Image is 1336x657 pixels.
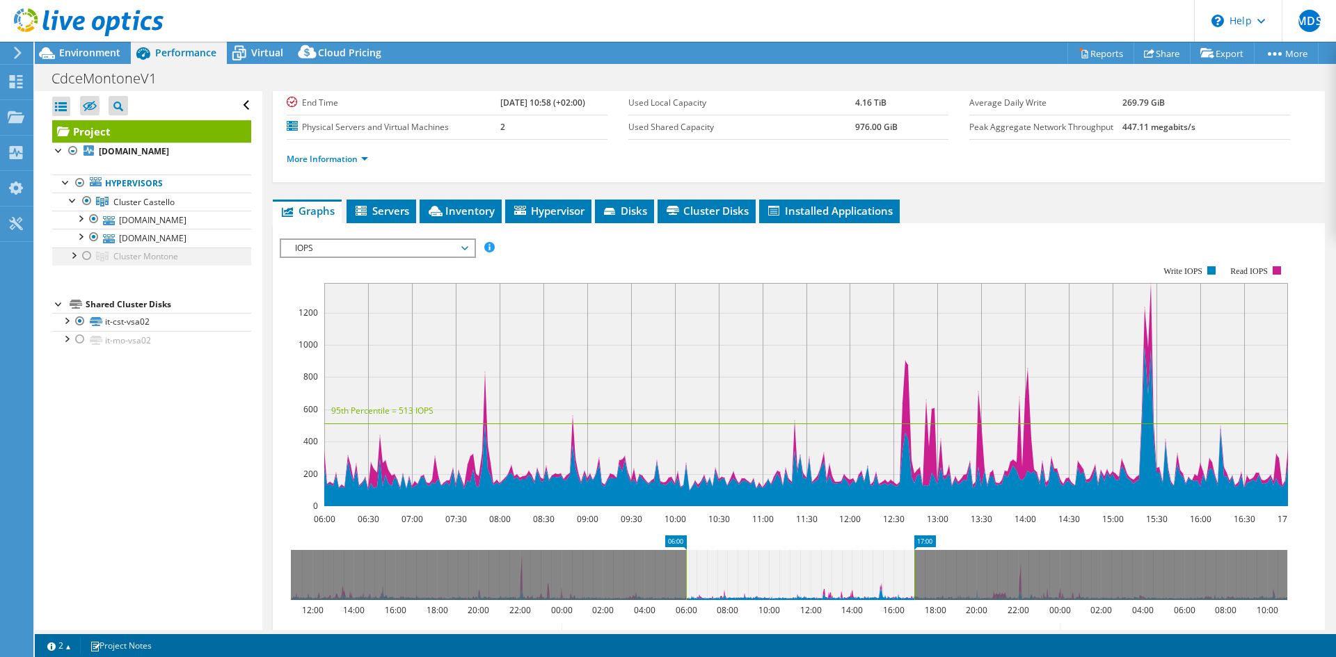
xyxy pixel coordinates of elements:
text: 16:00 [1190,513,1211,525]
span: Disks [602,204,647,218]
text: 02:00 [1090,604,1112,616]
span: Environment [59,46,120,59]
label: Used Local Capacity [628,96,855,110]
text: 04:00 [634,604,655,616]
text: 15:00 [1102,513,1124,525]
text: 1000 [299,339,318,350]
a: Export [1190,42,1255,64]
text: 06:00 [676,604,697,616]
text: 200 [303,468,318,480]
b: 976.00 GiB [855,121,898,133]
text: 14:00 [841,604,863,616]
label: Physical Servers and Virtual Machines [287,120,500,134]
a: [DOMAIN_NAME] [52,229,251,247]
a: Share [1134,42,1191,64]
text: 12:00 [302,604,324,616]
text: 0 [313,500,318,512]
span: Performance [155,46,216,59]
text: Read IOPS [1231,266,1269,276]
text: 11:00 [752,513,774,525]
text: 07:30 [445,513,467,525]
text: 00:00 [551,604,573,616]
text: 12:00 [839,513,861,525]
label: End Time [287,96,500,110]
a: [DOMAIN_NAME] [52,143,251,161]
a: Hypervisors [52,175,251,193]
text: 20:00 [966,604,987,616]
a: [DOMAIN_NAME] [52,211,251,229]
text: 16:00 [883,604,905,616]
text: 10:00 [665,513,686,525]
a: it-mo-vsa02 [52,331,251,349]
text: 18:00 [427,604,448,616]
text: 16:00 [385,604,406,616]
a: Project [52,120,251,143]
svg: \n [1211,15,1224,27]
text: 14:00 [1015,513,1036,525]
text: 600 [303,403,318,415]
text: 17:00 [1278,513,1299,525]
h1: CdceMontoneV1 [45,71,178,86]
text: Write IOPS [1163,266,1202,276]
text: 08:00 [489,513,511,525]
text: 22:00 [509,604,531,616]
span: Cluster Disks [665,204,749,218]
text: 14:30 [1058,513,1080,525]
text: 12:30 [883,513,905,525]
text: 800 [303,371,318,382]
b: [DOMAIN_NAME] [99,145,169,157]
span: Cloud Pricing [318,46,381,59]
text: 00:00 [1049,604,1071,616]
span: Cluster Castello [113,196,175,208]
span: Hypervisor [512,204,584,218]
text: 08:00 [1215,604,1236,616]
a: it-cst-vsa02 [52,313,251,331]
a: More [1254,42,1319,64]
text: 06:00 [1174,604,1195,616]
span: Servers [353,204,409,218]
text: 10:00 [758,604,780,616]
text: 1200 [299,307,318,318]
a: Cluster Castello [52,193,251,211]
b: [DATE] 10:58 (+02:00) [500,97,585,108]
text: 18:00 [925,604,946,616]
b: 447.11 megabits/s [1122,121,1195,133]
text: 11:30 [796,513,818,525]
text: 16:30 [1234,513,1255,525]
text: 06:00 [314,513,335,525]
span: Virtual [251,46,283,59]
text: 400 [303,435,318,447]
label: Used Shared Capacity [628,120,855,134]
text: 04:00 [1132,604,1154,616]
text: 95th Percentile = 513 IOPS [331,405,434,416]
text: 09:30 [621,513,642,525]
text: 06:30 [358,513,379,525]
span: MDS [1298,10,1321,32]
b: 2 [500,121,505,133]
span: IOPS [288,240,467,257]
text: 08:30 [533,513,555,525]
text: 12:00 [800,604,822,616]
text: 08:00 [717,604,738,616]
label: Peak Aggregate Network Throughput [969,120,1122,134]
text: 14:00 [343,604,365,616]
a: 2 [38,637,81,654]
text: 13:00 [927,513,948,525]
text: 15:30 [1146,513,1168,525]
span: Installed Applications [766,204,893,218]
text: 10:00 [1257,604,1278,616]
text: 09:00 [577,513,598,525]
span: Cluster Montone [113,250,178,262]
a: Project Notes [80,637,161,654]
text: 07:00 [401,513,423,525]
a: Reports [1067,42,1134,64]
text: 10:30 [708,513,730,525]
b: 269.79 GiB [1122,97,1165,108]
label: Average Daily Write [969,96,1122,110]
div: Shared Cluster Disks [86,296,251,313]
span: Inventory [427,204,495,218]
text: 13:30 [971,513,992,525]
text: 20:00 [468,604,489,616]
text: 22:00 [1008,604,1029,616]
span: Graphs [280,204,335,218]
